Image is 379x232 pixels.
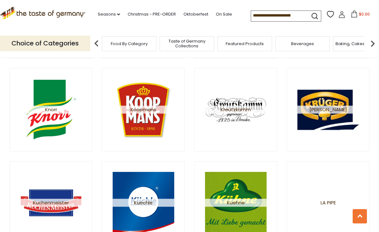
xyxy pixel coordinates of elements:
[205,79,266,140] img: Kreutzkamm
[366,37,379,50] img: next arrow
[112,199,174,207] span: Kuechle
[112,106,174,114] span: Koopmans
[20,106,82,114] span: Knorr
[297,79,359,140] img: Krueger
[347,10,374,20] button: $0.00
[102,68,185,152] a: Koopmans
[287,68,369,152] a: [PERSON_NAME]
[194,68,277,152] a: Kreutzkamm
[226,41,264,46] a: Featured Products
[205,199,266,207] span: Kuehne
[20,79,82,140] img: Knorr
[10,68,92,152] a: Knorr
[111,41,148,46] a: Food By Category
[291,41,314,46] a: Beverages
[321,199,336,207] span: La Pipe
[216,11,232,18] a: On Sale
[90,37,103,50] img: previous arrow
[112,79,174,140] img: Koopmans
[359,11,370,17] span: $0.00
[128,11,176,18] a: Christmas - PRE-ORDER
[183,11,208,18] a: Oktoberfest
[297,106,359,114] span: [PERSON_NAME]
[205,106,266,114] span: Kreutzkamm
[20,199,82,207] span: Kuchenmeister
[98,11,120,18] a: Seasons
[162,39,212,48] a: Taste of Germany Collections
